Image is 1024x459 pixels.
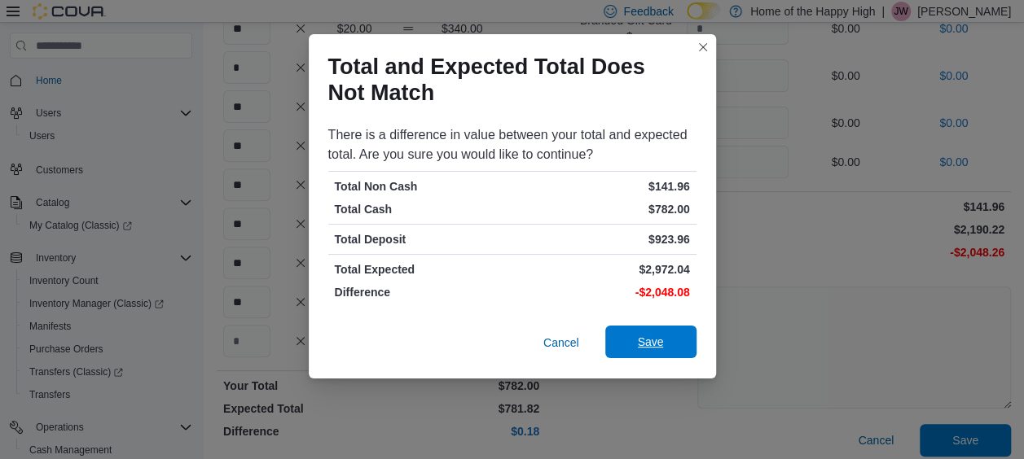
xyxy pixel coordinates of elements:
[335,284,509,300] p: Difference
[516,284,690,300] p: -$2,048.08
[516,178,690,195] p: $141.96
[605,326,697,358] button: Save
[335,201,509,217] p: Total Cash
[335,231,509,247] p: Total Deposit
[516,231,690,247] p: $923.96
[537,326,586,359] button: Cancel
[335,178,509,195] p: Total Non Cash
[693,37,713,57] button: Closes this modal window
[335,261,509,278] p: Total Expected
[543,334,579,351] span: Cancel
[638,334,664,350] span: Save
[516,261,690,278] p: $2,972.04
[328,54,683,106] h1: Total and Expected Total Does Not Match
[328,125,697,164] div: There is a difference in value between your total and expected total. Are you sure you would like...
[516,201,690,217] p: $782.00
